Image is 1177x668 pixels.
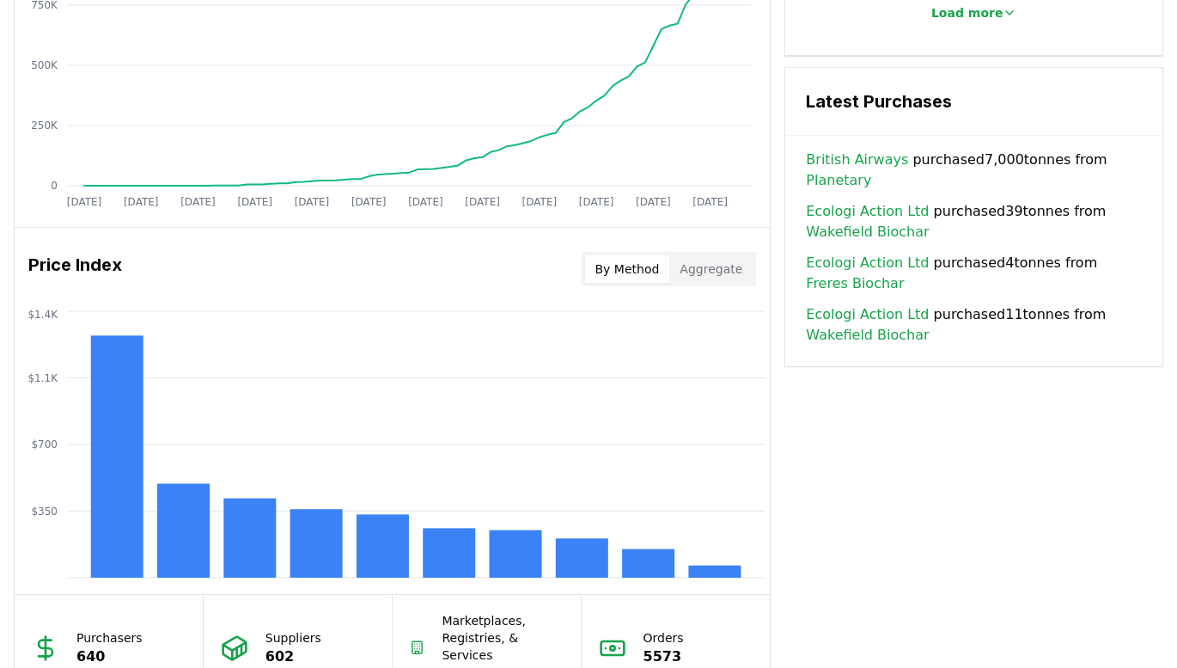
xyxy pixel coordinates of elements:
button: By Method [585,255,670,283]
tspan: [DATE] [351,196,387,208]
tspan: $700 [31,438,58,450]
p: Load more [931,4,1003,21]
a: Freres Biochar [806,273,904,294]
tspan: [DATE] [67,196,102,208]
span: purchased 4 tonnes from [806,253,1142,294]
p: Orders [643,629,684,647]
tspan: $350 [31,506,58,518]
a: Ecologi Action Ltd [806,304,929,325]
p: Purchasers [76,629,143,647]
tspan: 500K [31,59,58,71]
p: Marketplaces, Registries, & Services [442,612,563,664]
tspan: [DATE] [408,196,443,208]
tspan: [DATE] [636,196,671,208]
h3: Latest Purchases [806,89,1142,114]
tspan: [DATE] [295,196,330,208]
span: purchased 7,000 tonnes from [806,150,1142,191]
a: British Airways [806,150,908,170]
tspan: [DATE] [237,196,272,208]
span: purchased 39 tonnes from [806,201,1142,242]
p: 602 [265,647,321,667]
a: Wakefield Biochar [806,325,929,346]
tspan: [DATE] [579,196,614,208]
p: Suppliers [265,629,321,647]
button: Aggregate [669,255,753,283]
tspan: [DATE] [692,196,728,208]
tspan: [DATE] [124,196,159,208]
tspan: $1.4K [27,309,58,321]
tspan: 250K [31,120,58,132]
tspan: 0 [51,180,58,192]
a: Wakefield Biochar [806,222,929,242]
tspan: [DATE] [465,196,500,208]
p: 5573 [643,647,684,667]
p: 640 [76,647,143,667]
a: Planetary [806,170,871,191]
span: purchased 11 tonnes from [806,304,1142,346]
tspan: $1.1K [27,372,58,384]
a: Ecologi Action Ltd [806,201,929,222]
tspan: [DATE] [180,196,216,208]
a: Ecologi Action Ltd [806,253,929,273]
h3: Price Index [28,252,122,286]
tspan: [DATE] [522,196,558,208]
